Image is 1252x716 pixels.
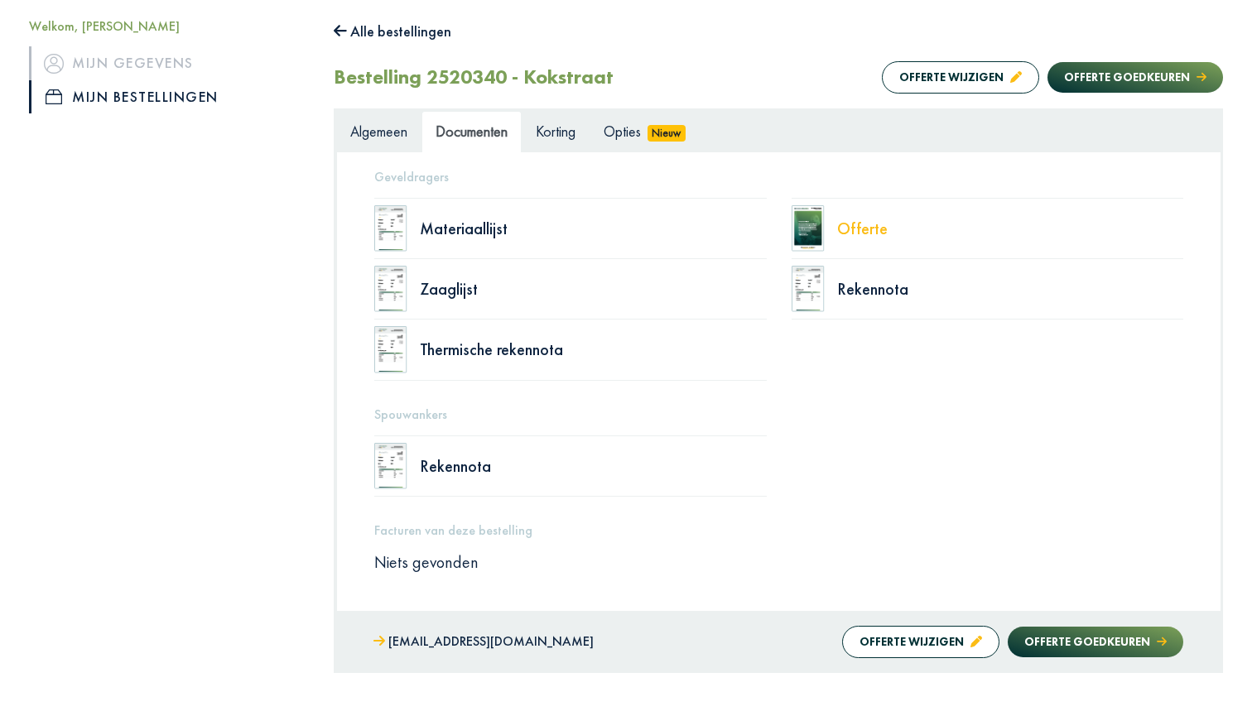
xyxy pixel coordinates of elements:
img: icon [46,89,62,104]
span: Korting [536,122,575,141]
span: Opties [604,122,641,141]
span: Documenten [436,122,508,141]
div: Materiaallijst [420,220,767,237]
ul: Tabs [336,111,1221,151]
h5: Geveldragers [374,169,1183,185]
a: iconMijn gegevens [29,46,309,79]
div: Rekennota [837,281,1184,297]
button: Offerte wijzigen [882,61,1039,94]
div: Zaaglijst [420,281,767,297]
a: iconMijn bestellingen [29,80,309,113]
button: Offerte goedkeuren [1008,627,1183,657]
button: Alle bestellingen [334,18,451,45]
a: [EMAIL_ADDRESS][DOMAIN_NAME] [373,630,594,654]
div: Niets gevonden [362,551,1196,573]
h5: Facturen van deze bestelling [374,522,1183,538]
img: doc [374,443,407,489]
img: doc [374,266,407,312]
div: Offerte [837,220,1184,237]
button: Offerte goedkeuren [1047,62,1223,93]
div: Thermische rekennota [420,341,767,358]
h5: Spouwankers [374,406,1183,422]
img: doc [374,326,407,372]
img: icon [44,54,64,74]
button: Offerte wijzigen [842,626,999,658]
span: Algemeen [350,122,407,141]
div: Rekennota [420,458,767,474]
h2: Bestelling 2520340 - Kokstraat [334,65,614,89]
span: Nieuw [648,125,686,142]
img: doc [792,266,825,312]
img: doc [374,205,407,252]
img: doc [792,205,825,252]
h5: Welkom, [PERSON_NAME] [29,18,309,34]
